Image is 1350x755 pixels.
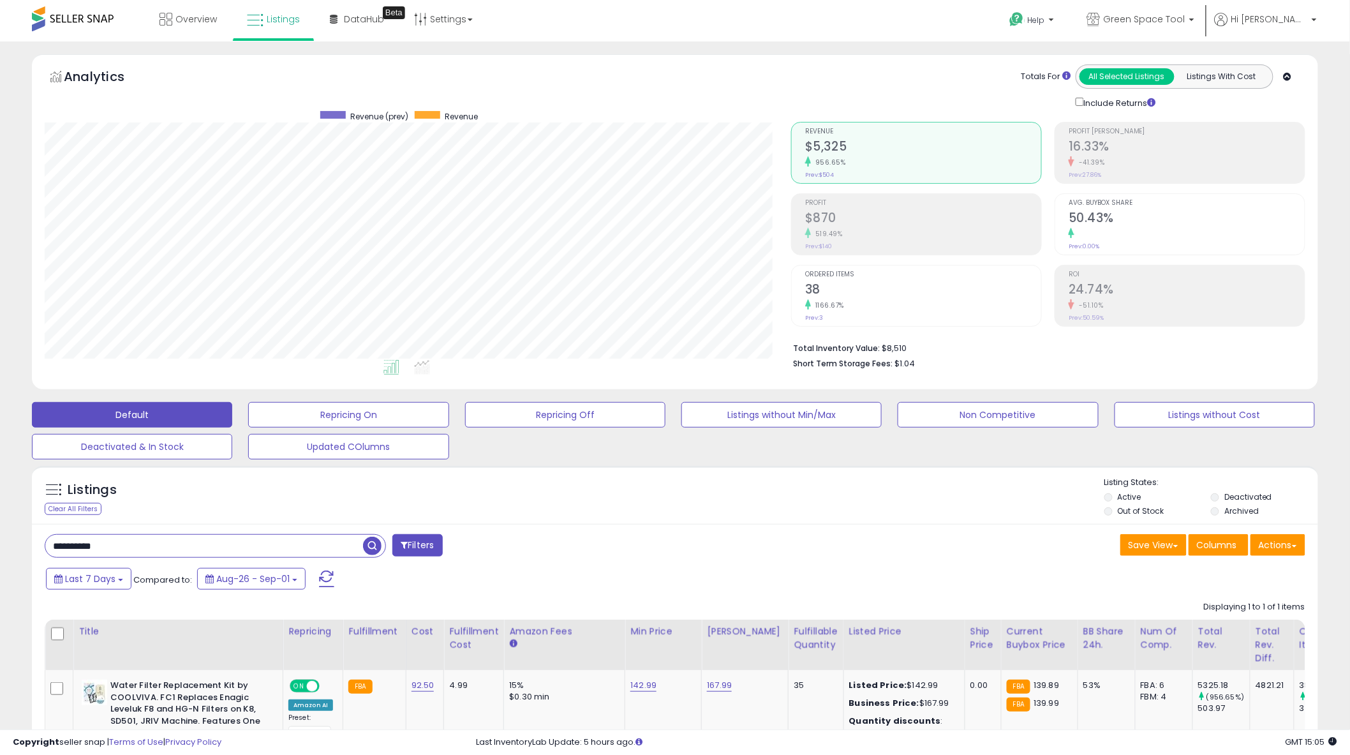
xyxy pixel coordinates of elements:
[318,681,338,692] span: OFF
[1300,625,1346,652] div: Ordered Items
[45,503,101,515] div: Clear All Filters
[412,679,434,692] a: 92.50
[1066,95,1171,109] div: Include Returns
[811,158,846,167] small: 956.65%
[288,625,337,638] div: Repricing
[805,271,1041,278] span: Ordered Items
[894,357,915,370] span: $1.04
[1231,13,1308,26] span: Hi [PERSON_NAME]
[1197,539,1237,551] span: Columns
[1204,601,1305,613] div: Displaying 1 to 1 of 1 items
[32,434,232,460] button: Deactivated & In Stock
[1286,736,1337,748] span: 2025-09-9 15:05 GMT
[348,625,400,638] div: Fulfillment
[78,625,278,638] div: Title
[1198,703,1250,714] div: 503.97
[288,714,333,742] div: Preset:
[465,402,665,428] button: Repricing Off
[68,481,117,499] h5: Listings
[13,736,59,748] strong: Copyright
[110,680,265,754] b: Water Filter Replacement Kit by COOLVIVA. FC1 Replaces Enagic Leveluk F8 and HG-N Filters on K8, ...
[1028,15,1045,26] span: Help
[109,736,163,748] a: Terms of Use
[1256,625,1289,665] div: Total Rev. Diff.
[216,572,290,585] span: Aug-26 - Sep-01
[805,211,1041,228] h2: $870
[849,697,919,709] b: Business Price:
[1069,271,1305,278] span: ROI
[1074,301,1104,310] small: -51.10%
[849,680,955,691] div: $142.99
[65,572,115,585] span: Last 7 Days
[1250,534,1305,556] button: Actions
[630,679,656,692] a: 142.99
[681,402,882,428] button: Listings without Min/Max
[970,625,996,652] div: Ship Price
[383,6,405,19] div: Tooltip anchor
[348,680,372,694] small: FBA
[805,171,834,179] small: Prev: $504
[811,301,844,310] small: 1166.67%
[1034,697,1059,709] span: 139.99
[1007,680,1030,694] small: FBA
[32,402,232,428] button: Default
[82,680,107,705] img: 414Be-G1HvL._SL40_.jpg
[267,13,300,26] span: Listings
[1069,243,1099,250] small: Prev: 0.00%
[805,200,1041,207] span: Profit
[630,625,696,638] div: Min Price
[412,625,439,638] div: Cost
[970,680,991,691] div: 0.00
[1118,491,1141,502] label: Active
[165,736,221,748] a: Privacy Policy
[805,128,1041,135] span: Revenue
[1069,211,1305,228] h2: 50.43%
[477,736,1337,749] div: Last InventoryLab Update: 5 hours ago.
[849,715,955,727] div: :
[344,13,384,26] span: DataHub
[1141,625,1187,652] div: Num of Comp.
[1224,491,1272,502] label: Deactivated
[509,625,619,638] div: Amazon Fees
[1115,402,1315,428] button: Listings without Cost
[1104,477,1318,489] p: Listing States:
[1069,314,1104,322] small: Prev: 50.59%
[811,229,843,239] small: 519.49%
[793,340,1296,355] li: $8,510
[1215,13,1317,41] a: Hi [PERSON_NAME]
[849,728,955,739] div: 2 Items, Price: $2
[1034,679,1059,691] span: 139.89
[849,625,960,638] div: Listed Price
[1021,71,1071,83] div: Totals For
[1189,534,1249,556] button: Columns
[350,111,408,122] span: Revenue (prev)
[509,638,517,650] small: Amazon Fees.
[1174,68,1269,85] button: Listings With Cost
[707,625,783,638] div: [PERSON_NAME]
[1069,171,1101,179] small: Prev: 27.86%
[1069,139,1305,156] h2: 16.33%
[1009,11,1025,27] i: Get Help
[445,111,478,122] span: Revenue
[1007,698,1030,712] small: FBA
[849,698,955,709] div: $167.99
[805,243,832,250] small: Prev: $140
[794,625,838,652] div: Fulfillable Quantity
[1083,625,1130,652] div: BB Share 24h.
[64,68,149,89] h5: Analytics
[805,314,823,322] small: Prev: 3
[1256,680,1284,691] div: 4821.21
[288,699,333,711] div: Amazon AI
[1120,534,1187,556] button: Save View
[1069,282,1305,299] h2: 24.74%
[849,715,941,727] b: Quantity discounts
[1069,200,1305,207] span: Avg. Buybox Share
[805,282,1041,299] h2: 38
[794,680,833,691] div: 35
[793,358,893,369] b: Short Term Storage Fees:
[449,625,498,652] div: Fulfillment Cost
[1079,68,1175,85] button: All Selected Listings
[1007,625,1072,652] div: Current Buybox Price
[1206,692,1244,702] small: (956.65%)
[1141,691,1183,703] div: FBM: 4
